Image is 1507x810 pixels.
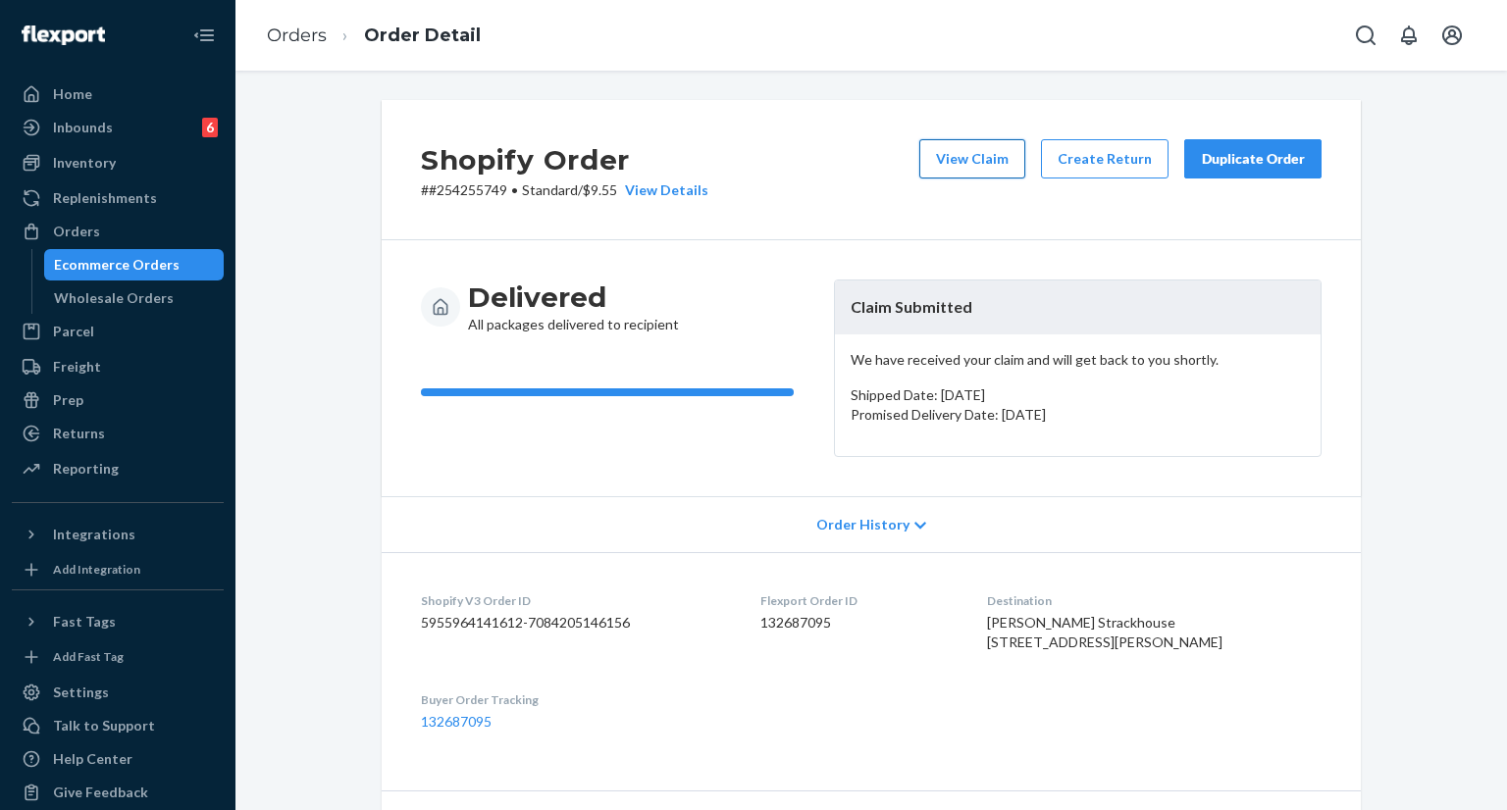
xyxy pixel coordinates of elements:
p: We have received your claim and will get back to you shortly. [851,350,1305,370]
div: Returns [53,424,105,443]
a: Settings [12,677,224,708]
p: Shipped Date: [DATE] [851,385,1305,405]
dt: Buyer Order Tracking [421,691,729,708]
div: Parcel [53,322,94,341]
div: Prep [53,390,83,410]
div: Add Fast Tag [53,648,124,665]
span: Order History [816,515,909,534]
a: Add Fast Tag [12,645,224,669]
a: Orders [267,25,327,46]
div: Add Integration [53,561,140,578]
div: Give Feedback [53,783,148,802]
p: Promised Delivery Date: [DATE] [851,405,1305,425]
a: Order Detail [364,25,481,46]
div: Integrations [53,525,135,544]
div: Settings [53,683,109,702]
div: Help Center [53,749,132,769]
a: Orders [12,216,224,247]
span: [PERSON_NAME] Strackhouse [STREET_ADDRESS][PERSON_NAME] [987,614,1222,650]
div: Reporting [53,459,119,479]
img: Flexport logo [22,25,105,45]
a: Parcel [12,316,224,347]
dt: Flexport Order ID [760,592,957,609]
h2: Shopify Order [421,139,708,180]
div: Ecommerce Orders [54,255,180,275]
div: Inventory [53,153,116,173]
a: Home [12,78,224,110]
span: • [511,181,518,198]
a: Prep [12,384,224,416]
a: Inbounds6 [12,112,224,143]
button: View Claim [919,139,1025,178]
div: Fast Tags [53,612,116,632]
button: Open notifications [1389,16,1429,55]
dt: Destination [987,592,1322,609]
button: Close Navigation [184,16,224,55]
div: Replenishments [53,188,157,208]
a: Freight [12,351,224,382]
a: Reporting [12,453,224,484]
a: Returns [12,418,224,449]
a: Add Integration [12,558,224,582]
dd: 132687095 [760,613,957,633]
button: Integrations [12,519,224,550]
button: Open Search Box [1346,16,1385,55]
a: Replenishments [12,182,224,214]
dt: Shopify V3 Order ID [421,592,729,609]
h3: Delivered [468,279,679,315]
a: Ecommerce Orders [44,249,225,280]
button: Fast Tags [12,606,224,637]
a: Wholesale Orders [44,282,225,314]
button: View Details [617,180,708,200]
button: Open account menu [1432,16,1472,55]
p: # #254255749 / $9.55 [421,180,708,200]
button: Give Feedback [12,777,224,808]
a: 132687095 [421,713,492,730]
button: Create Return [1041,139,1169,178]
a: Inventory [12,147,224,178]
div: Freight [53,357,101,377]
div: Wholesale Orders [54,288,174,308]
button: Duplicate Order [1184,139,1322,178]
div: Home [53,84,92,104]
ol: breadcrumbs [251,7,496,65]
div: Inbounds [53,118,113,137]
header: Claim Submitted [835,280,1321,334]
div: All packages delivered to recipient [468,279,679,334]
div: Duplicate Order [1201,149,1305,169]
a: Help Center [12,743,224,775]
div: Orders [53,222,100,241]
dd: 5955964141612-7084205146156 [421,613,729,633]
span: Standard [522,181,578,198]
div: 6 [202,118,218,137]
a: Talk to Support [12,710,224,741]
div: Talk to Support [53,716,155,735]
